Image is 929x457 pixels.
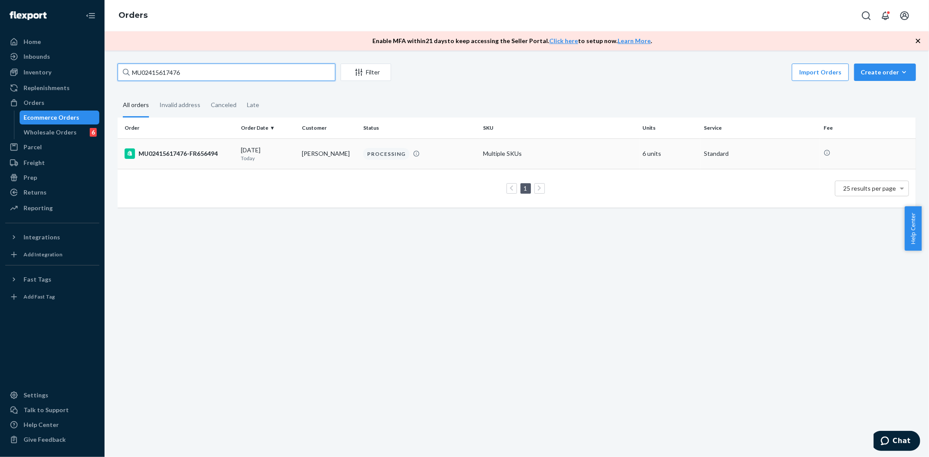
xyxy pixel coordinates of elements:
[844,185,896,192] span: 25 results per page
[704,149,817,158] p: Standard
[24,113,80,122] div: Ecommerce Orders
[522,185,529,192] a: Page 1 is your current page
[5,96,99,110] a: Orders
[373,37,652,45] p: Enable MFA within 21 days to keep accessing the Seller Portal. to setup now. .
[90,128,97,137] div: 6
[5,171,99,185] a: Prep
[5,388,99,402] a: Settings
[24,275,51,284] div: Fast Tags
[5,230,99,244] button: Integrations
[480,118,639,138] th: SKU
[5,418,99,432] a: Help Center
[298,138,360,169] td: [PERSON_NAME]
[24,37,41,46] div: Home
[24,52,50,61] div: Inbounds
[5,201,99,215] a: Reporting
[125,148,234,159] div: MU02415617476-FR656494
[24,68,51,77] div: Inventory
[905,206,922,251] button: Help Center
[5,290,99,304] a: Add Fast Tag
[241,155,295,162] p: Today
[10,11,47,20] img: Flexport logo
[24,173,37,182] div: Prep
[360,118,480,138] th: Status
[237,118,299,138] th: Order Date
[24,128,77,137] div: Wholesale Orders
[5,433,99,447] button: Give Feedback
[24,233,60,242] div: Integrations
[24,293,55,300] div: Add Fast Tag
[874,431,920,453] iframe: Opens a widget where you can chat to one of our agents
[111,3,155,28] ol: breadcrumbs
[5,403,99,417] button: Talk to Support
[24,391,48,400] div: Settings
[20,125,100,139] a: Wholesale Orders6
[5,156,99,170] a: Freight
[5,35,99,49] a: Home
[24,84,70,92] div: Replenishments
[858,7,875,24] button: Open Search Box
[118,10,148,20] a: Orders
[854,64,916,81] button: Create order
[159,94,200,116] div: Invalid address
[5,140,99,154] a: Parcel
[341,64,391,81] button: Filter
[639,138,701,169] td: 6 units
[5,50,99,64] a: Inbounds
[24,406,69,414] div: Talk to Support
[700,118,820,138] th: Service
[877,7,894,24] button: Open notifications
[24,143,42,151] div: Parcel
[550,37,578,44] a: Click here
[896,7,913,24] button: Open account menu
[118,118,237,138] th: Order
[480,138,639,169] td: Multiple SKUs
[639,118,701,138] th: Units
[5,248,99,262] a: Add Integration
[24,435,66,444] div: Give Feedback
[792,64,849,81] button: Import Orders
[302,124,356,131] div: Customer
[5,272,99,286] button: Fast Tags
[5,81,99,95] a: Replenishments
[211,94,236,116] div: Canceled
[241,146,295,162] div: [DATE]
[118,64,335,81] input: Search orders
[123,94,149,118] div: All orders
[24,98,44,107] div: Orders
[82,7,99,24] button: Close Navigation
[861,68,909,77] div: Create order
[24,188,47,197] div: Returns
[24,204,53,212] div: Reporting
[341,68,391,77] div: Filter
[247,94,259,116] div: Late
[5,65,99,79] a: Inventory
[24,420,59,429] div: Help Center
[20,111,100,124] a: Ecommerce Orders
[820,118,916,138] th: Fee
[24,251,62,258] div: Add Integration
[24,158,45,167] div: Freight
[618,37,651,44] a: Learn More
[5,185,99,199] a: Returns
[363,148,409,160] div: PROCESSING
